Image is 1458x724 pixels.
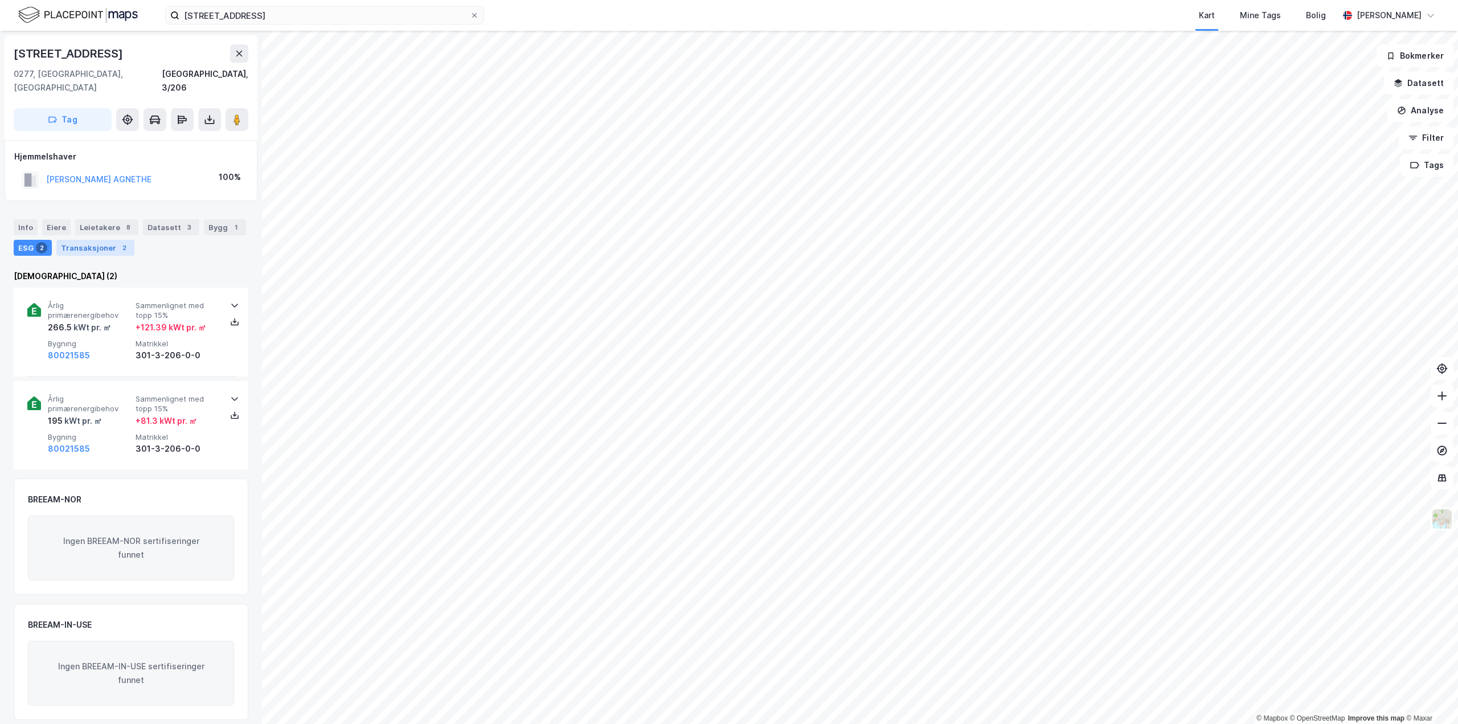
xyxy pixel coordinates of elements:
[179,7,470,24] input: Søk på adresse, matrikkel, gårdeiere, leietakere eller personer
[136,339,219,349] span: Matrikkel
[1240,9,1281,22] div: Mine Tags
[48,321,111,334] div: 266.5
[1256,714,1288,722] a: Mapbox
[14,240,52,256] div: ESG
[28,493,81,506] div: BREEAM-NOR
[1384,72,1453,95] button: Datasett
[136,301,219,321] span: Sammenlignet med topp 15%
[230,222,241,233] div: 1
[14,150,248,163] div: Hjemmelshaver
[136,442,219,456] div: 301-3-206-0-0
[14,44,125,63] div: [STREET_ADDRESS]
[162,67,248,95] div: [GEOGRAPHIC_DATA], 3/206
[122,222,134,233] div: 8
[136,432,219,442] span: Matrikkel
[63,414,102,428] div: kWt pr. ㎡
[56,240,134,256] div: Transaksjoner
[1431,508,1453,530] img: Z
[1399,126,1453,149] button: Filter
[1348,714,1404,722] a: Improve this map
[48,349,90,362] button: 80021585
[1377,44,1453,67] button: Bokmerker
[118,242,130,253] div: 2
[28,618,92,632] div: BREEAM-IN-USE
[48,442,90,456] button: 80021585
[136,349,219,362] div: 301-3-206-0-0
[72,321,111,334] div: kWt pr. ㎡
[48,432,131,442] span: Bygning
[28,641,234,706] div: Ingen BREEAM-IN-USE sertifiseringer funnet
[14,67,162,95] div: 0277, [GEOGRAPHIC_DATA], [GEOGRAPHIC_DATA]
[1387,99,1453,122] button: Analyse
[143,219,199,235] div: Datasett
[1357,9,1422,22] div: [PERSON_NAME]
[48,394,131,414] span: Årlig primærenergibehov
[18,5,138,25] img: logo.f888ab2527a4732fd821a326f86c7f29.svg
[36,242,47,253] div: 2
[14,269,248,283] div: [DEMOGRAPHIC_DATA] (2)
[42,219,71,235] div: Eiere
[1290,714,1345,722] a: OpenStreetMap
[14,219,38,235] div: Info
[75,219,138,235] div: Leietakere
[48,339,131,349] span: Bygning
[219,170,241,184] div: 100%
[1401,669,1458,724] div: Kontrollprogram for chat
[48,301,131,321] span: Årlig primærenergibehov
[1199,9,1215,22] div: Kart
[1306,9,1326,22] div: Bolig
[136,414,197,428] div: + 81.3 kWt pr. ㎡
[48,414,102,428] div: 195
[28,516,234,580] div: Ingen BREEAM-NOR sertifiseringer funnet
[1400,154,1453,177] button: Tags
[136,394,219,414] span: Sammenlignet med topp 15%
[204,219,246,235] div: Bygg
[1401,669,1458,724] iframe: Chat Widget
[183,222,195,233] div: 3
[136,321,206,334] div: + 121.39 kWt pr. ㎡
[14,108,112,131] button: Tag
